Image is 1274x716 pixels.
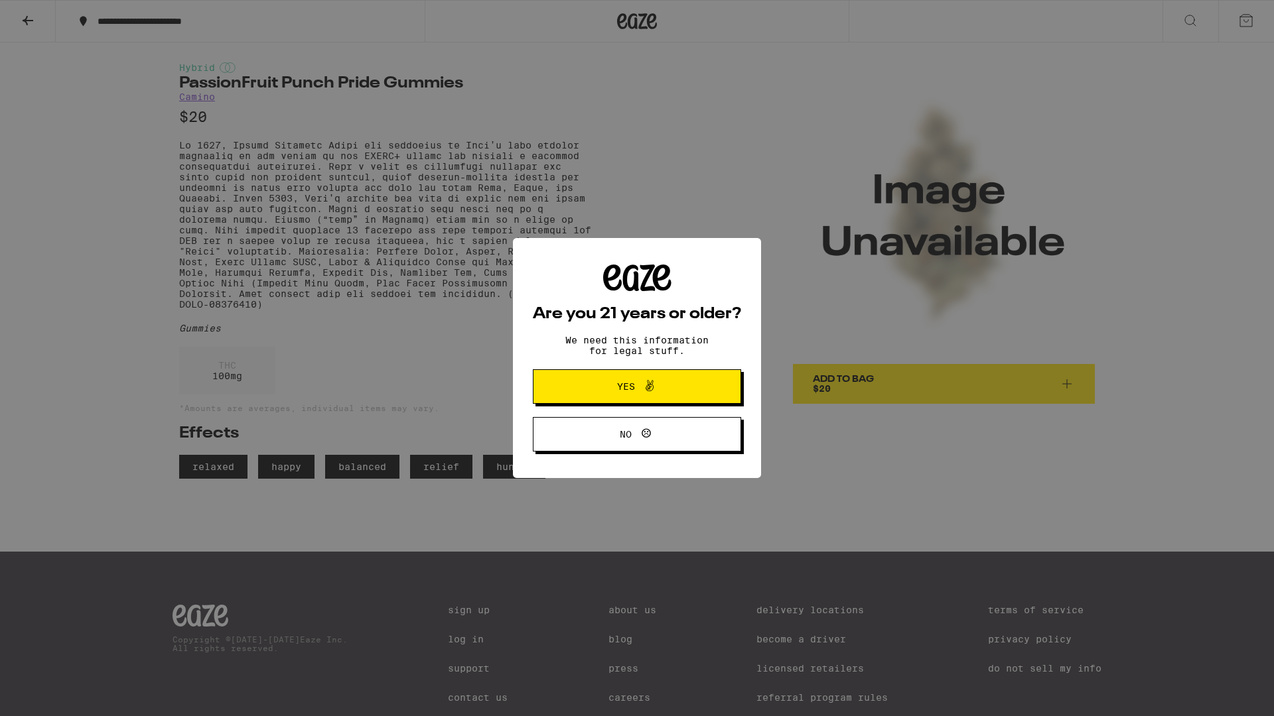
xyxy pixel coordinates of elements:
[533,369,741,404] button: Yes
[620,430,632,439] span: No
[554,335,720,356] p: We need this information for legal stuff.
[533,306,741,322] h2: Are you 21 years or older?
[617,382,635,391] span: Yes
[533,417,741,451] button: No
